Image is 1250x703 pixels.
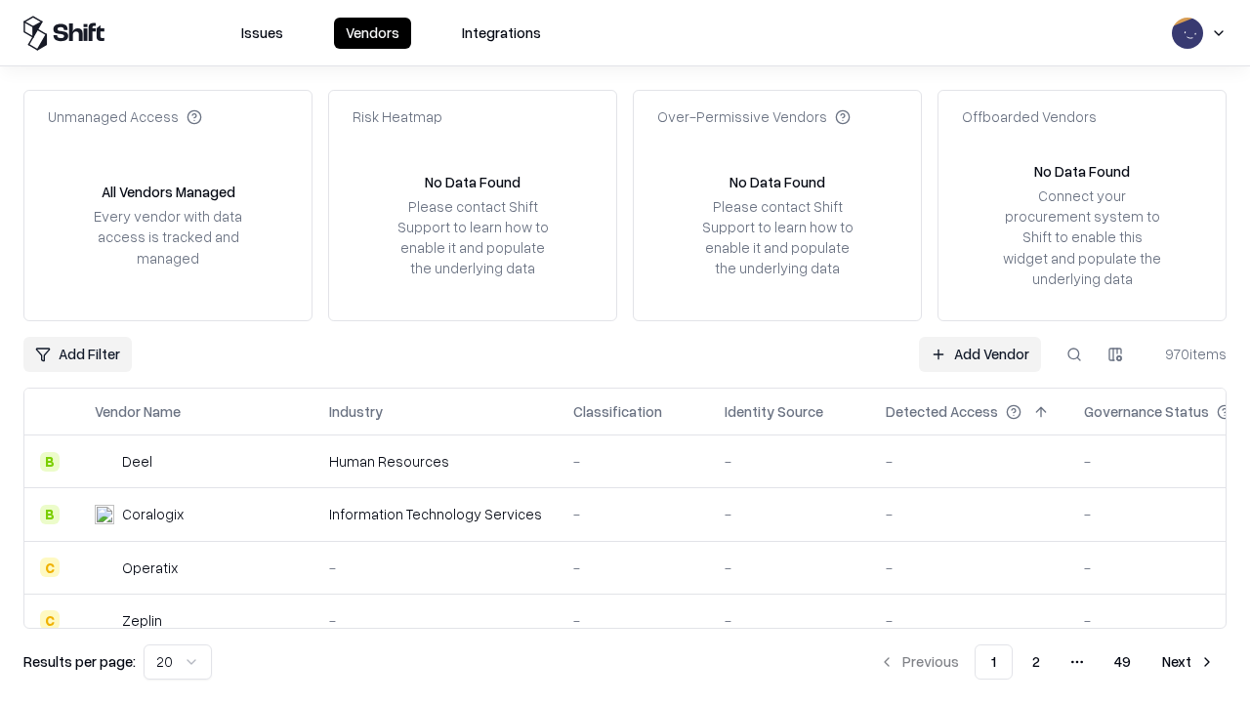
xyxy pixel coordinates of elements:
div: - [573,610,693,631]
button: 1 [975,644,1013,680]
div: - [886,451,1053,472]
div: Offboarded Vendors [962,106,1097,127]
div: Every vendor with data access is tracked and managed [87,206,249,268]
div: Classification [573,401,662,422]
div: - [886,610,1053,631]
p: Results per page: [23,651,136,672]
div: 970 items [1148,344,1227,364]
div: Operatix [122,558,178,578]
div: All Vendors Managed [102,182,235,202]
div: Identity Source [725,401,823,422]
img: Coralogix [95,505,114,524]
div: B [40,452,60,472]
div: Coralogix [122,504,184,524]
nav: pagination [867,644,1227,680]
img: Zeplin [95,610,114,630]
div: Detected Access [886,401,998,422]
div: No Data Found [1034,161,1130,182]
div: - [886,558,1053,578]
button: 49 [1099,644,1146,680]
div: - [725,558,854,578]
div: Please contact Shift Support to learn how to enable it and populate the underlying data [392,196,554,279]
div: Unmanaged Access [48,106,202,127]
div: C [40,558,60,577]
img: Deel [95,452,114,472]
div: - [329,610,542,631]
div: Human Resources [329,451,542,472]
div: - [573,451,693,472]
div: Risk Heatmap [353,106,442,127]
div: Please contact Shift Support to learn how to enable it and populate the underlying data [696,196,858,279]
button: Add Filter [23,337,132,372]
div: - [329,558,542,578]
div: - [725,451,854,472]
div: Zeplin [122,610,162,631]
div: - [725,504,854,524]
div: - [573,558,693,578]
button: 2 [1017,644,1056,680]
div: - [886,504,1053,524]
button: Integrations [450,18,553,49]
div: - [573,504,693,524]
div: Connect your procurement system to Shift to enable this widget and populate the underlying data [1001,186,1163,289]
button: Issues [229,18,295,49]
img: Operatix [95,558,114,577]
div: Deel [122,451,152,472]
button: Next [1150,644,1227,680]
div: C [40,610,60,630]
button: Vendors [334,18,411,49]
div: B [40,505,60,524]
div: Over-Permissive Vendors [657,106,851,127]
div: No Data Found [729,172,825,192]
div: Information Technology Services [329,504,542,524]
div: Industry [329,401,383,422]
div: Vendor Name [95,401,181,422]
div: No Data Found [425,172,521,192]
div: - [725,610,854,631]
a: Add Vendor [919,337,1041,372]
div: Governance Status [1084,401,1209,422]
